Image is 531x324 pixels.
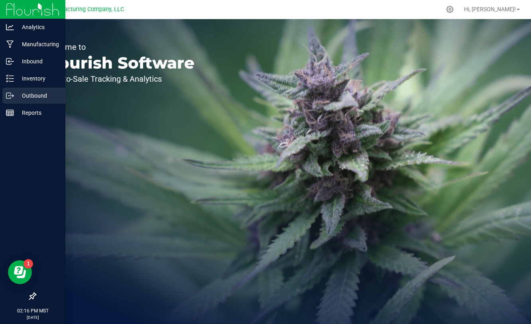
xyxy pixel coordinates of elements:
p: Analytics [14,22,62,32]
div: Manage settings [445,6,455,13]
p: [DATE] [4,314,62,320]
inline-svg: Inventory [6,75,14,82]
inline-svg: Inbound [6,57,14,65]
p: Flourish Software [43,55,195,71]
p: Reports [14,108,62,118]
inline-svg: Manufacturing [6,40,14,48]
span: BB Manufacturing Company, LLC [39,6,124,13]
p: Inventory [14,74,62,83]
inline-svg: Analytics [6,23,14,31]
p: Manufacturing [14,39,62,49]
iframe: Resource center unread badge [24,259,33,269]
iframe: Resource center [8,260,32,284]
p: Inbound [14,57,62,66]
inline-svg: Reports [6,109,14,117]
p: Seed-to-Sale Tracking & Analytics [43,75,195,83]
span: Hi, [PERSON_NAME]! [464,6,516,12]
p: 02:16 PM MST [4,307,62,314]
p: Outbound [14,91,62,100]
inline-svg: Outbound [6,92,14,100]
p: Welcome to [43,43,195,51]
